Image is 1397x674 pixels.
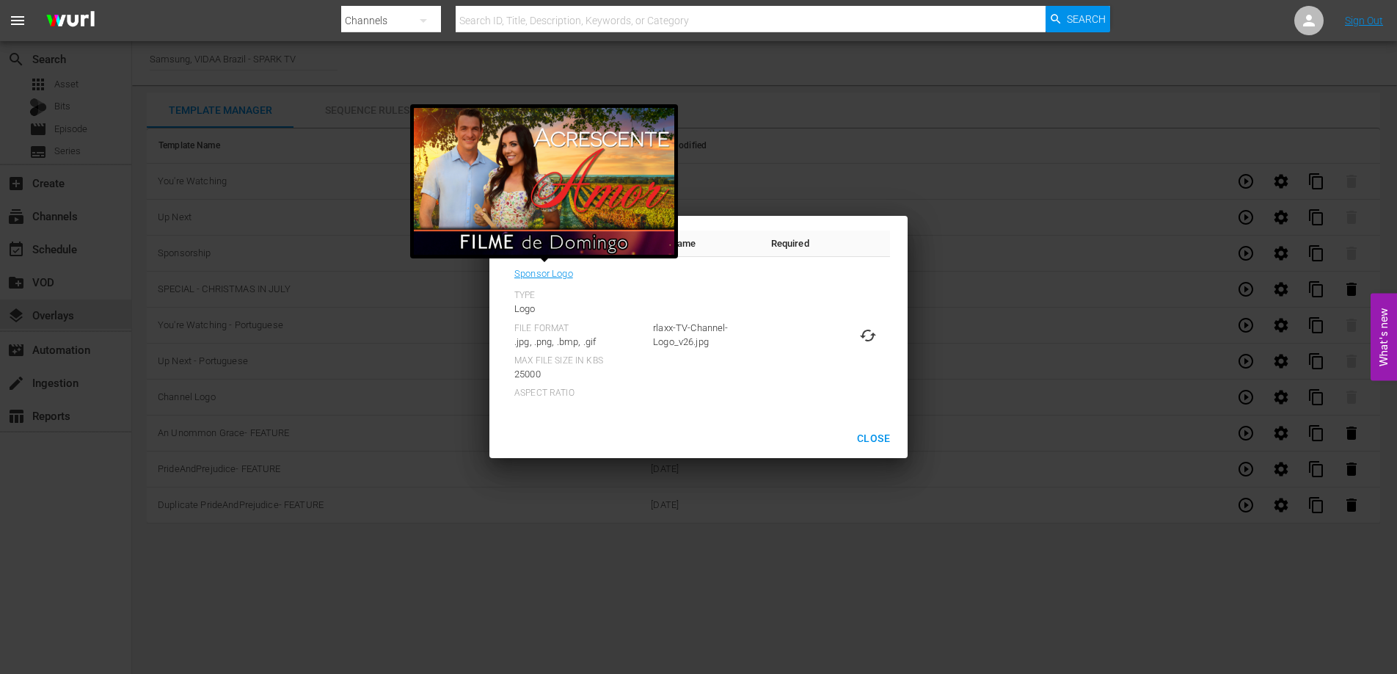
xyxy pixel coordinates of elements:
[514,355,638,367] div: Max File Size In Kbs
[514,302,638,316] div: Logo
[1067,6,1106,32] span: Search
[1345,15,1383,26] a: Sign Out
[646,257,763,413] td: rlaxx-TV-Channel-Logo_v26.jpg
[35,4,106,38] img: ans4CAIJ8jUAAAAAAAAAAAAAAAAAAAAAAAAgQb4GAAAAAAAAAAAAAAAAAAAAAAAAJMjXAAAAAAAAAAAAAAAAAAAAAAAAgAT5G...
[514,264,573,283] a: Sponsor Logo
[514,323,638,335] div: File Format
[764,231,817,257] th: Required
[514,367,638,382] div: 25000
[646,231,763,257] th: File Name
[857,430,890,448] span: Close
[514,290,638,302] div: Type
[514,335,638,349] div: .jpg, .png, .bmp, .gif
[845,425,902,452] button: Close
[514,388,638,399] div: Aspect Ratio
[9,12,26,29] span: menu
[1371,294,1397,381] button: Open Feedback Widget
